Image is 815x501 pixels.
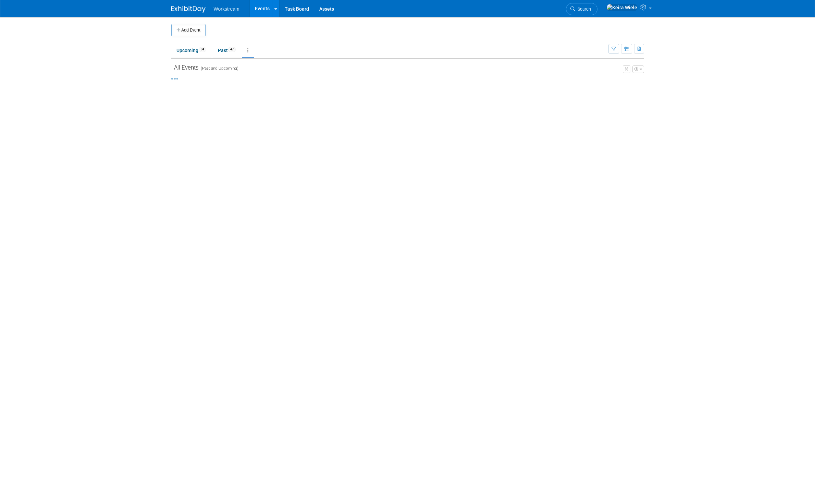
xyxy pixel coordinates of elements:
[171,6,206,13] img: ExhibitDay
[575,7,591,12] span: Search
[606,4,638,11] img: Keira Wiele
[214,6,239,12] span: Workstream
[228,47,236,52] span: 47
[566,3,597,15] a: Search
[213,44,241,57] a: Past47
[199,66,238,71] span: (Past and Upcoming)
[171,59,644,72] div: All Events
[171,24,206,36] button: Add Event
[171,78,178,80] img: loading...
[171,44,211,57] a: Upcoming34
[199,47,206,52] span: 34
